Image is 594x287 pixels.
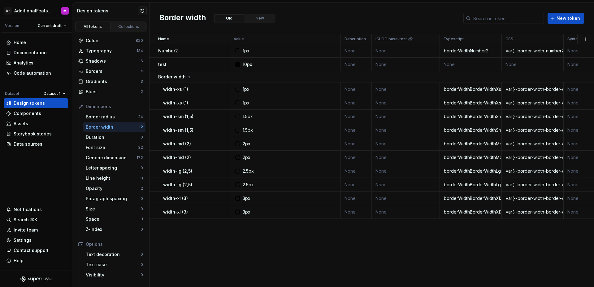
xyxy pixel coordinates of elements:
td: None [440,58,502,71]
p: Number2 [158,48,178,54]
button: New [245,14,275,22]
a: Colors820 [76,36,145,46]
div: Code automation [14,70,51,76]
div: Colors [86,38,136,44]
p: width-md (2) [163,154,191,161]
div: 3 [141,79,143,84]
div: Data sources [14,141,42,147]
td: None [372,164,440,178]
div: All tokens [77,24,108,29]
td: None [372,82,440,96]
div: Border radius [86,114,138,120]
div: Notifications [14,206,42,213]
button: Dataset 1 [41,89,68,98]
div: Analytics [14,60,33,66]
div: var(--border-width-border-width-sm-1-5) [502,113,563,120]
div: Documentation [14,50,47,56]
a: Typography134 [76,46,145,56]
div: 1px [243,100,249,106]
div: borderWidthBorderWidthSm15_copy_1 [440,113,501,120]
a: Gradients3 [76,77,145,86]
p: CSS [505,37,513,42]
div: 2.5px [243,182,254,188]
a: Generic dimension172 [83,153,145,163]
div: Components [14,110,41,117]
div: var(--border-width-border-width-md-2) [502,141,563,147]
a: Home [4,38,68,47]
a: Code automation [4,68,68,78]
div: Dimensions [86,104,143,110]
p: Border width [158,74,186,80]
div: 0 [141,166,143,170]
td: None [372,137,440,151]
p: width-md (2) [163,141,191,147]
div: Opacity [86,185,141,192]
a: Settings [4,235,68,245]
a: Visibility0 [83,270,145,280]
td: None [341,137,372,151]
div: 0 [141,262,143,267]
div: Generic dimension [86,155,137,161]
a: Size0 [83,204,145,214]
a: Blurs2 [76,87,145,97]
td: None [372,58,440,71]
td: None [341,123,372,137]
div: 11 [140,176,143,181]
div: 3px [243,209,250,215]
td: None [372,205,440,219]
svg: Supernova Logo [20,276,51,282]
a: Analytics [4,58,68,68]
p: test [158,61,167,68]
div: Font size [86,144,138,151]
td: None [502,58,564,71]
button: Contact support [4,245,68,255]
button: Notifications [4,205,68,214]
div: Contact support [14,247,49,254]
div: Design tokens [14,100,45,106]
div: borderWidthBorderWidthXl3 [440,209,501,215]
p: width-xl (3) [163,209,188,215]
td: None [341,96,372,110]
a: Letter spacing0 [83,163,145,173]
td: None [341,82,372,96]
div: Size [86,206,141,212]
div: Space [86,216,141,222]
p: width-lg (2,5) [163,182,192,188]
input: Search in tokens... [471,13,544,24]
div: borderWidthBorderWidthXs1 [440,100,501,106]
div: 1px [243,86,249,92]
div: 0 [141,227,143,232]
button: Search ⌘K [4,215,68,225]
div: var(--border-width-border-width-sm-1-5) [502,127,563,133]
a: Borders4 [76,66,145,76]
div: borderWidthBorderWidthMd2 [440,154,501,161]
div: Borders [86,68,141,74]
a: Border radius24 [83,112,145,122]
button: M-AdditionalFeatsTestM [1,4,71,17]
a: Invite team [4,225,68,235]
div: Border width [86,124,139,130]
td: None [341,58,372,71]
div: var(--border-width-border-width-xs-1) [502,86,563,92]
a: Border width12 [83,122,145,132]
div: borderWidthBorderWidthSm15 [440,127,501,133]
a: Space1 [83,214,145,224]
span: Dataset 1 [44,91,60,96]
div: 3px [243,195,250,201]
a: Shadows16 [76,56,145,66]
div: 0 [141,272,143,277]
div: 1 [141,217,143,222]
div: AdditionalFeatsTest [14,8,54,14]
div: var(--border-width-border-width-xl-3) [502,209,563,215]
div: 4 [141,69,143,74]
div: 0 [141,135,143,140]
div: M- [4,7,12,15]
div: 24 [138,114,143,119]
div: 2px [243,141,250,147]
div: Help [14,258,24,264]
div: Z-index [86,226,141,232]
span: Current draft [38,23,62,28]
div: Assets [14,121,28,127]
a: Documentation [4,48,68,58]
div: 16 [139,59,143,64]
